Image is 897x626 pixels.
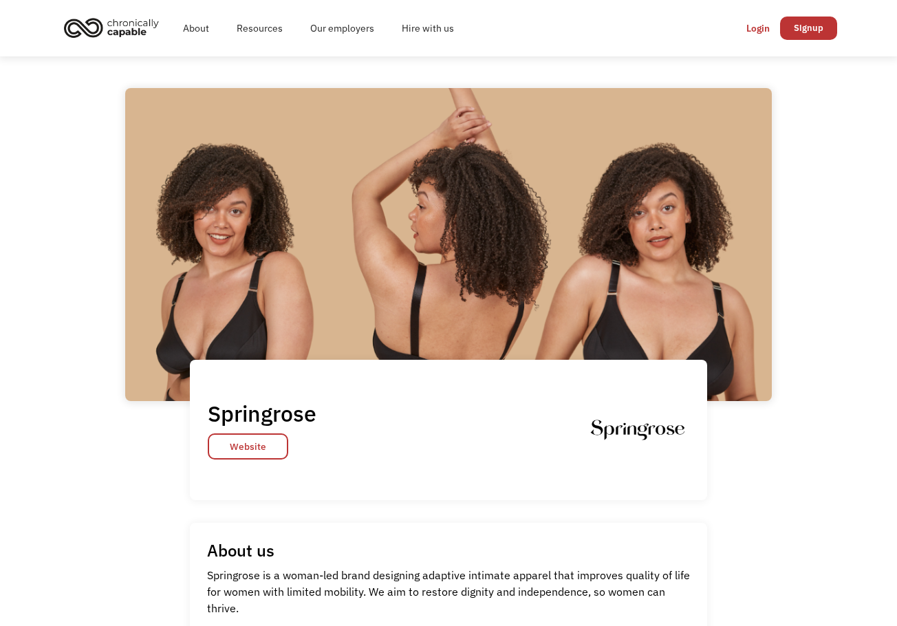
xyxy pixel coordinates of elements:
[746,20,770,36] div: Login
[736,17,780,40] a: Login
[223,6,296,50] a: Resources
[208,433,288,460] a: Website
[296,6,388,50] a: Our employers
[60,12,163,43] img: Chronically Capable logo
[169,6,223,50] a: About
[208,400,316,427] h1: Springrose
[60,12,169,43] a: home
[780,17,837,40] a: Signup
[388,6,468,50] a: Hire with us
[207,540,274,561] h1: About us
[207,567,690,616] p: Springrose is a woman-led brand designing adaptive intimate apparel that improves quality of life...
